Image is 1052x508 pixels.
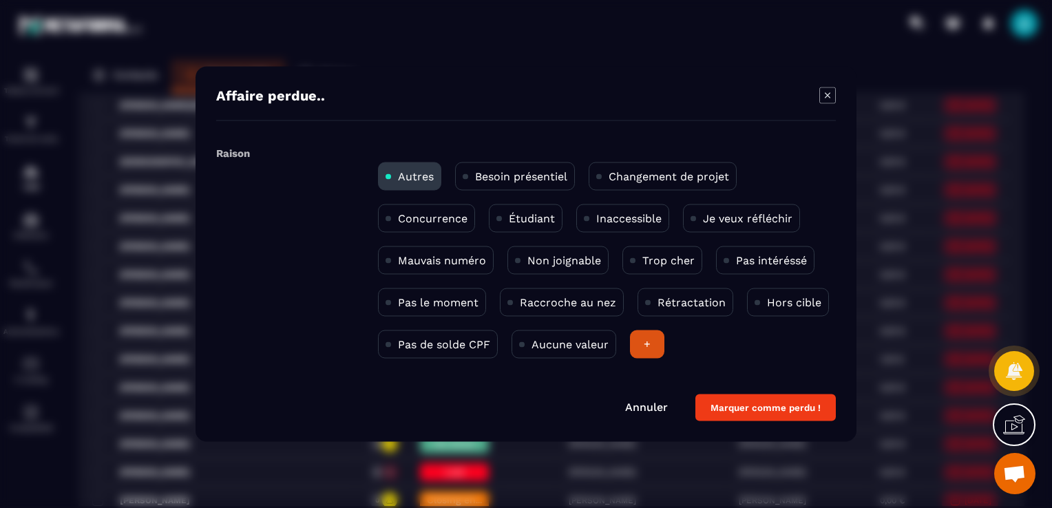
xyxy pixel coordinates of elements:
[532,338,609,351] p: Aucune valeur
[398,212,467,225] p: Concurrence
[767,296,821,309] p: Hors cible
[630,330,664,359] div: +
[475,170,567,183] p: Besoin présentiel
[642,254,695,267] p: Trop cher
[596,212,662,225] p: Inaccessible
[398,254,486,267] p: Mauvais numéro
[509,212,555,225] p: Étudiant
[216,87,325,107] h4: Affaire perdue..
[398,170,434,183] p: Autres
[398,296,478,309] p: Pas le moment
[527,254,601,267] p: Non joignable
[695,394,836,421] button: Marquer comme perdu !
[625,401,668,414] a: Annuler
[657,296,726,309] p: Rétractation
[216,147,250,160] label: Raison
[520,296,616,309] p: Raccroche au nez
[703,212,792,225] p: Je veux réfléchir
[398,338,490,351] p: Pas de solde CPF
[609,170,729,183] p: Changement de projet
[994,453,1035,494] a: Ouvrir le chat
[736,254,807,267] p: Pas intéréssé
